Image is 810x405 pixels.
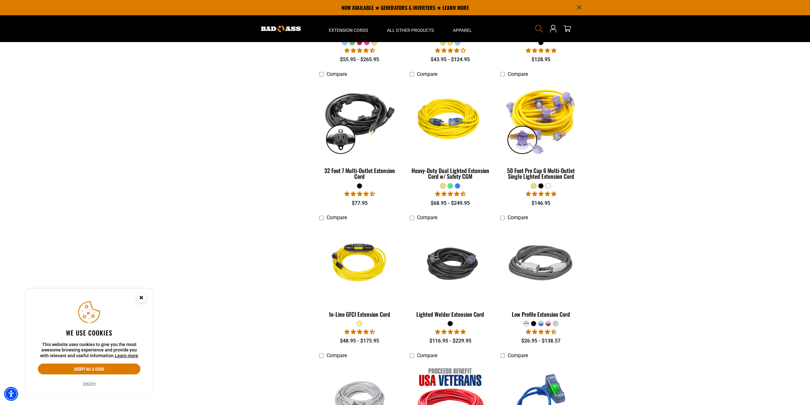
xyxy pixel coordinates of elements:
[500,224,581,321] a: grey & white Low Profile Extension Cord
[410,311,491,317] div: Lighted Welder Extension Cord
[526,191,556,197] span: 4.80 stars
[329,27,368,33] span: Extension Cords
[319,80,400,183] a: black 32 Foot 7 Multi-Outlet Extension Cord
[417,214,437,221] span: Compare
[38,364,140,374] button: Accept all & close
[435,47,466,54] span: 4.00 stars
[410,224,491,321] a: black Lighted Welder Extension Cord
[319,15,377,42] summary: Extension Cords
[320,83,400,157] img: black
[435,329,466,335] span: 5.00 stars
[38,342,140,359] p: This website uses cookies to give you the most awesome browsing experience and provide you with r...
[344,329,375,335] span: 4.62 stars
[261,25,301,32] img: Bad Ass Extension Cords
[410,168,491,179] div: Heavy-Duty Dual Lighted Extension Cord w/ Safety CGM
[508,352,528,358] span: Compare
[500,199,581,207] div: $146.95
[508,214,528,221] span: Compare
[4,387,18,401] div: Accessibility Menu
[508,71,528,77] span: Compare
[435,191,466,197] span: 4.64 stars
[387,27,434,33] span: All Other Products
[410,199,491,207] div: $68.95 - $249.95
[319,168,400,179] div: 32 Foot 7 Multi-Outlet Extension Cord
[320,227,400,300] img: Yellow
[534,24,544,34] summary: Search
[562,25,572,33] a: cart
[410,337,491,345] div: $116.95 - $229.95
[130,289,153,308] button: Close this option
[410,239,490,288] img: black
[344,47,375,54] span: 4.62 stars
[500,311,581,317] div: Low Profile Extension Cord
[410,83,490,157] img: yellow
[501,83,581,157] img: yellow
[344,191,375,197] span: 4.71 stars
[548,15,558,42] a: Open this option
[526,47,556,54] span: 4.95 stars
[500,80,581,183] a: yellow 50 Foot Pro Cap 6 Multi-Outlet Single Lighted Extension Cord
[500,337,581,345] div: $26.95 - $138.57
[81,380,97,387] button: Decline
[500,168,581,179] div: 50 Foot Pro Cap 6 Multi-Outlet Single Lighted Extension Cord
[410,56,491,63] div: $43.95 - $124.95
[319,337,400,345] div: $48.95 - $175.95
[327,71,347,77] span: Compare
[38,329,140,337] h2: We use cookies
[377,15,443,42] summary: All Other Products
[115,353,138,358] a: This website uses cookies to give you the most awesome browsing experience and provide you with r...
[319,199,400,207] div: $77.95
[501,227,581,300] img: grey & white
[410,80,491,183] a: yellow Heavy-Duty Dual Lighted Extension Cord w/ Safety CGM
[417,352,437,358] span: Compare
[319,311,400,317] div: In-Line GFCI Extension Cord
[417,71,437,77] span: Compare
[526,329,556,335] span: 4.50 stars
[500,56,581,63] div: $128.95
[25,289,153,395] aside: Cookie Consent
[327,352,347,358] span: Compare
[443,15,482,42] summary: Apparel
[453,27,472,33] span: Apparel
[319,56,400,63] div: $55.95 - $265.95
[319,224,400,321] a: Yellow In-Line GFCI Extension Cord
[327,214,347,221] span: Compare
